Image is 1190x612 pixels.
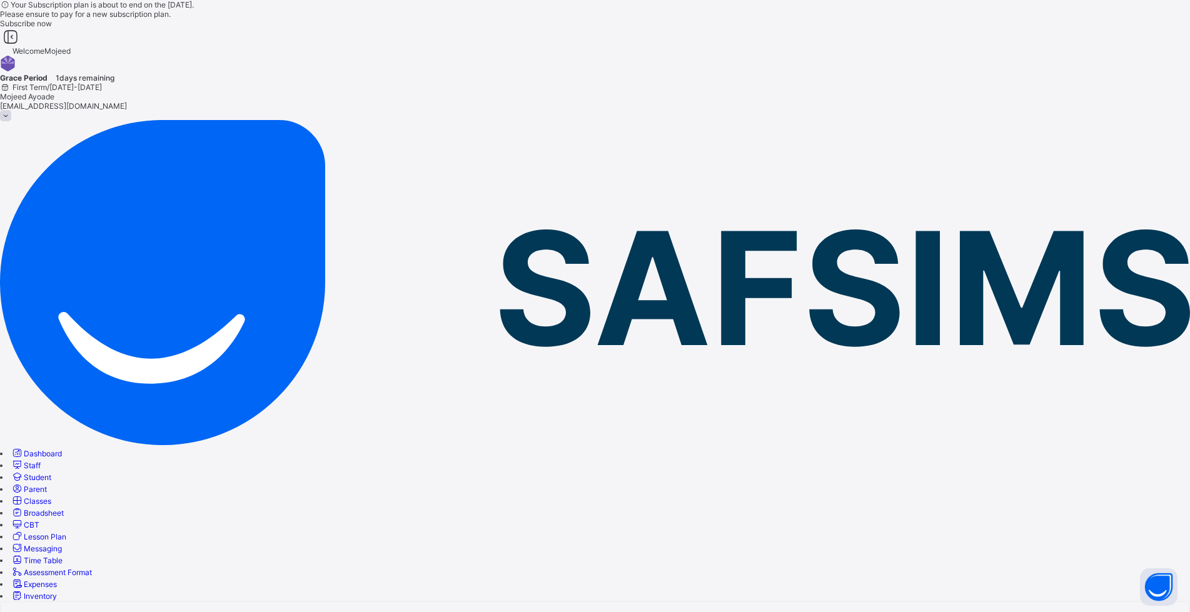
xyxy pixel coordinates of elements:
span: Parent [24,484,47,494]
button: Open asap [1140,568,1177,606]
span: Inventory [24,591,57,601]
span: Classes [24,496,51,506]
span: Student [24,473,51,482]
span: Dashboard [24,449,62,458]
a: Lesson Plan [11,532,66,541]
span: Welcome Mojeed [13,46,71,56]
span: Assessment Format [24,568,92,577]
a: Dashboard [11,449,62,458]
a: Parent [11,484,47,494]
a: Messaging [11,544,62,553]
span: Broadsheet [24,508,64,518]
a: Assessment Format [11,568,92,577]
a: Time Table [11,556,63,565]
span: Time Table [24,556,63,565]
a: Inventory [11,591,57,601]
span: Staff [24,461,41,470]
a: Staff [11,461,41,470]
a: CBT [11,520,39,529]
span: 1 days remaining [56,73,114,83]
a: Expenses [11,579,57,589]
a: Classes [11,496,51,506]
a: Student [11,473,51,482]
span: CBT [24,520,39,529]
span: Expenses [24,579,57,589]
span: Lesson Plan [24,532,66,541]
span: Messaging [24,544,62,553]
a: Broadsheet [11,508,64,518]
